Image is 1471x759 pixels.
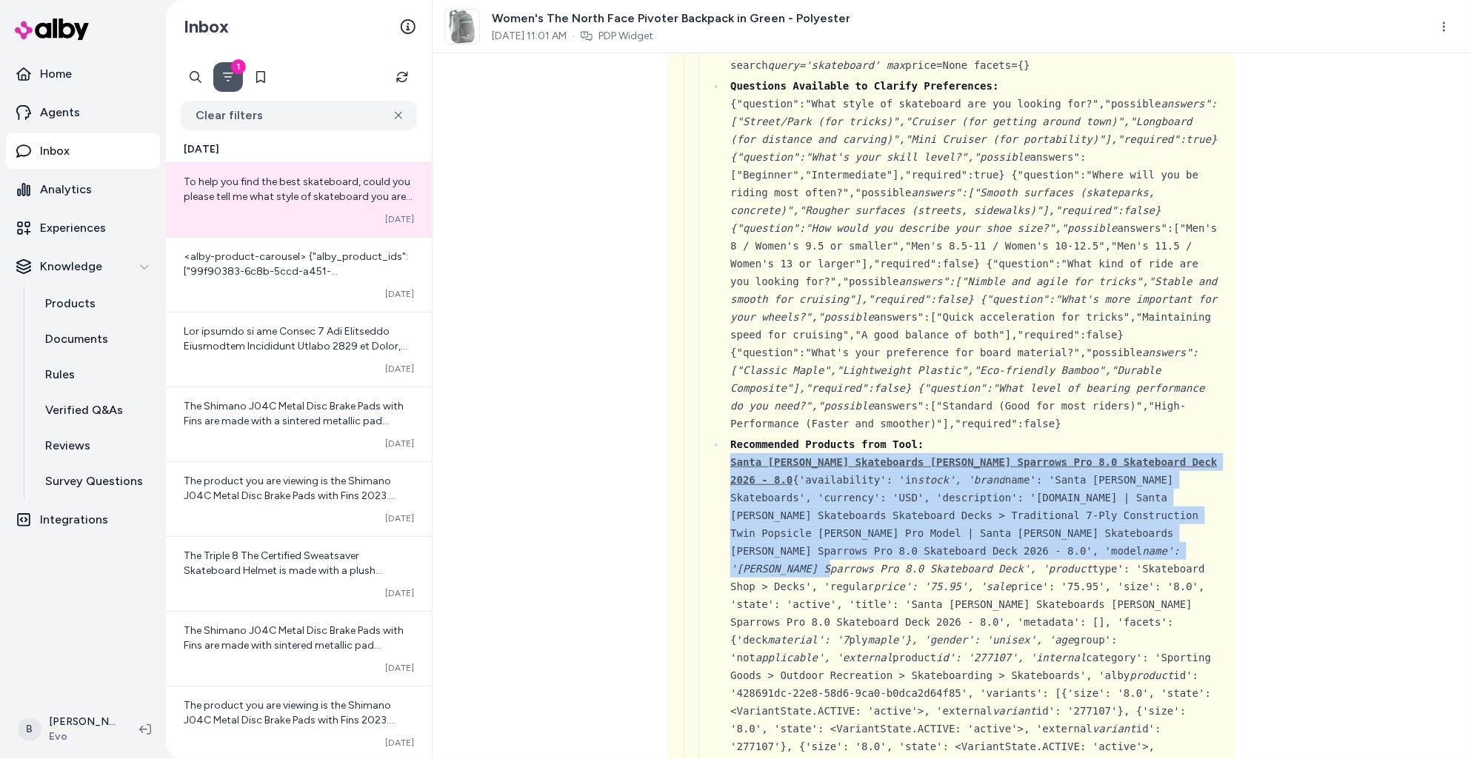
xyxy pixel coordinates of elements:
[45,330,108,348] p: Documents
[1130,669,1174,681] em: product
[30,357,160,392] a: Rules
[184,325,410,678] span: Lor ipsumdo si ame Consec 7 Adi Elitseddo Eiusmodtem Incididunt Utlabo 2829 et Dolor, magn A-Enim...
[868,634,1074,646] em: maple'}, 'gender': 'unisex', 'age
[9,706,127,753] button: B[PERSON_NAME]Evo
[6,56,160,92] a: Home
[166,237,432,312] a: <alby-product-carousel> {"alby_product_ids":["99f90383-6c8b-5ccd-a451-4dc9d422550e","b2ddf2b4-bd9...
[49,729,116,744] span: Evo
[730,80,998,92] strong: Questions Available to Clarify Preferences:
[184,549,400,681] span: The Triple 8 The Certified Sweatsaver Skateboard Helmet is made with a plush Sweatsaver Liner com...
[49,715,116,729] p: [PERSON_NAME]
[166,312,432,387] a: Lor ipsumdo si ame Consec 7 Adi Elitseddo Eiusmodtem Incididunt Utlabo 2829 et Dolor, magn A-Enim...
[184,400,407,516] span: The Shimano J04C Metal Disc Brake Pads with Fins are made with a sintered metallic pad material a...
[30,392,160,428] a: Verified Q&As
[755,652,893,663] em: applicable', 'external
[40,511,108,529] p: Integrations
[6,210,160,246] a: Experiences
[874,581,1011,592] em: price': '75.95', 'sale
[385,288,414,300] span: [DATE]
[598,29,653,44] a: PDP Widget
[30,286,160,321] a: Products
[166,611,432,686] a: The Shimano J04C Metal Disc Brake Pads with Fins are made with sintered metallic pad material and...
[730,438,924,450] strong: Recommended Products from Tool:
[385,587,414,599] span: [DATE]
[6,172,160,207] a: Analytics
[213,62,243,92] button: Filter
[184,175,413,262] span: To help you find the best skateboard, could you please tell me what style of skateboard you are l...
[730,275,1217,323] em: answers":["Nimble and agile for tricks","Stable and smooth for cruising"],"required":false} {"que...
[730,39,1224,74] div: search price=None facets={}
[918,474,1005,486] em: stock', 'brand
[231,59,246,74] div: 1
[45,437,90,455] p: Reviews
[492,10,850,27] span: Women's The North Face Pivoter Backpack in Green - Polyester
[573,29,575,44] span: ·
[45,295,96,312] p: Products
[184,142,219,157] span: [DATE]
[1093,723,1136,735] em: variant
[6,95,160,130] a: Agents
[18,718,41,741] span: B
[445,10,479,44] img: the-north-face-pivoter-backpack-women-s-.jpg
[730,187,1161,234] em: answers":["Smooth surfaces (skateparks, concrete)","Rougher surfaces (streets, sidewalks)"],"requ...
[30,464,160,499] a: Survey Questions
[166,536,432,611] a: The Triple 8 The Certified Sweatsaver Skateboard Helmet is made with a plush Sweatsaver Liner com...
[385,363,414,375] span: [DATE]
[40,181,92,198] p: Analytics
[45,366,75,384] p: Rules
[166,387,432,461] a: The Shimano J04C Metal Disc Brake Pads with Fins are made with a sintered metallic pad material a...
[937,652,1087,663] em: id': '277107', 'internal
[385,512,414,524] span: [DATE]
[40,258,102,275] p: Knowledge
[6,502,160,538] a: Integrations
[387,62,417,92] button: Refresh
[993,705,1036,717] em: variant
[40,104,80,121] p: Agents
[181,101,417,130] button: Clear filters
[730,98,1217,163] em: answers":["Street/Park (for tricks)","Cruiser (for getting around town)","Longboard (for distance...
[6,133,160,169] a: Inbox
[730,77,1224,432] div: {"question":"What style of skateboard are you looking for?","possible answers":["Beginner","Inter...
[184,250,412,500] span: <alby-product-carousel> {"alby_product_ids":["99f90383-6c8b-5ccd-a451-4dc9d422550e","b2ddf2b4-bd9...
[45,401,123,419] p: Verified Q&As
[40,65,72,83] p: Home
[184,475,414,709] span: The product you are viewing is the Shimano J04C Metal Disc Brake Pads with Fins 2023. These are b...
[30,428,160,464] a: Reviews
[768,634,850,646] em: material': '7
[730,347,1205,412] em: answers":["Classic Maple","Lightweight Plastic","Eco-friendly Bamboo","Durable Composite"],"requi...
[385,662,414,674] span: [DATE]
[40,142,70,160] p: Inbox
[45,472,143,490] p: Survey Questions
[6,249,160,284] button: Knowledge
[730,456,1217,486] span: Santa [PERSON_NAME] Skateboards [PERSON_NAME] Sparrows Pro 8.0 Skateboard Deck 2026 - 8.0
[768,59,905,71] em: query='skateboard' max
[15,19,89,40] img: alby Logo
[730,545,1180,575] em: name': '[PERSON_NAME] Sparrows Pro 8.0 Skateboard Deck', 'product
[492,29,567,44] span: [DATE] 11:01 AM
[40,219,106,237] p: Experiences
[385,213,414,225] span: [DATE]
[166,461,432,536] a: The product you are viewing is the Shimano J04C Metal Disc Brake Pads with Fins 2023. These are b...
[385,737,414,749] span: [DATE]
[166,163,432,237] a: To help you find the best skateboard, could you please tell me what style of skateboard you are l...
[184,624,407,740] span: The Shimano J04C Metal Disc Brake Pads with Fins are made with sintered metallic pad material and...
[184,16,229,38] h2: Inbox
[385,438,414,449] span: [DATE]
[30,321,160,357] a: Documents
